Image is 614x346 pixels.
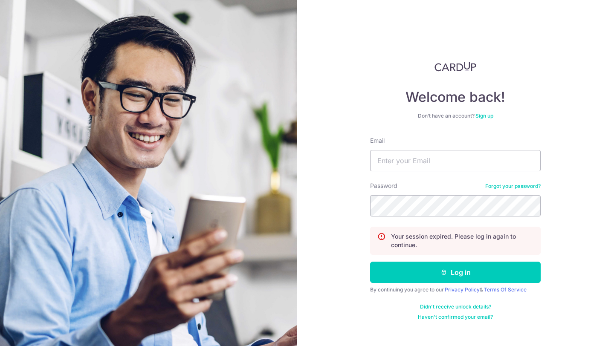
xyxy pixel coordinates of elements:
a: Didn't receive unlock details? [420,303,491,310]
a: Terms Of Service [484,286,527,293]
input: Enter your Email [370,150,541,171]
button: Log in [370,262,541,283]
p: Your session expired. Please log in again to continue. [391,232,533,249]
label: Password [370,182,397,190]
img: CardUp Logo [434,61,476,72]
h4: Welcome back! [370,89,541,106]
a: Sign up [475,112,493,119]
a: Forgot your password? [485,183,541,190]
div: Don’t have an account? [370,112,541,119]
a: Haven't confirmed your email? [418,314,493,320]
label: Email [370,136,385,145]
div: By continuing you agree to our & [370,286,541,293]
a: Privacy Policy [445,286,480,293]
